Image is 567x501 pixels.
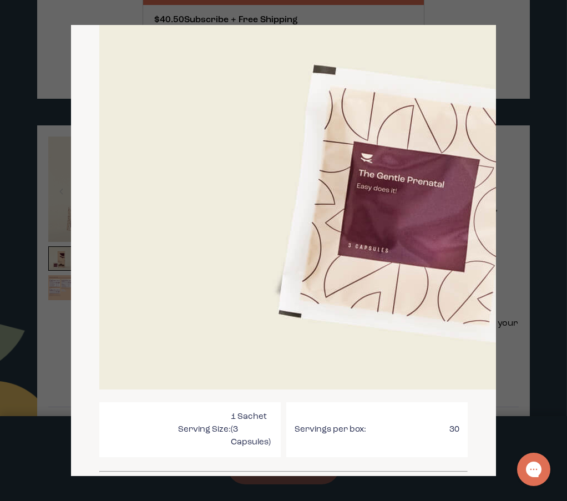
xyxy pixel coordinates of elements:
[108,423,231,436] span: Serving Size:
[99,402,281,457] div: 1 Sachet (3 Capsules)
[295,423,418,436] span: Servings per box:
[512,449,556,490] iframe: Gorgias live chat messenger
[418,423,459,436] span: 30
